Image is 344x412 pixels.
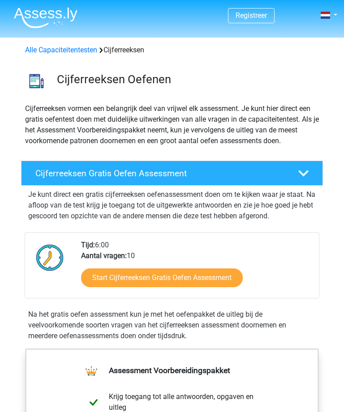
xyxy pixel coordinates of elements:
b: Aantal vragen: [81,251,127,260]
p: Cijferreeksen vormen een belangrijk deel van vrijwel elk assessment. Je kunt hier direct een grat... [25,103,319,146]
div: 6:00 10 [74,240,318,298]
a: Start Cijferreeksen Gratis Oefen Assessment [81,268,243,287]
a: Cijferreeksen Gratis Oefen Assessment [17,161,327,186]
a: Registreer [236,11,267,20]
img: Assessly [14,7,77,28]
div: Cijferreeksen [21,45,322,55]
img: Klok [32,240,68,275]
div: Na het gratis oefen assessment kun je met het oefenpakket de uitleg bij de veelvoorkomende soorte... [25,309,319,341]
b: Tijd: [81,241,95,249]
a: Alle Capaciteitentesten [25,46,97,54]
h3: Cijferreeksen Oefenen [57,72,316,86]
p: Je kunt direct een gratis cijferreeksen oefenassessment doen om te kijken waar je staat. Na afloo... [28,189,316,221]
img: cijferreeksen [21,66,52,96]
h4: Cijferreeksen Gratis Oefen Assessment [35,168,285,178]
